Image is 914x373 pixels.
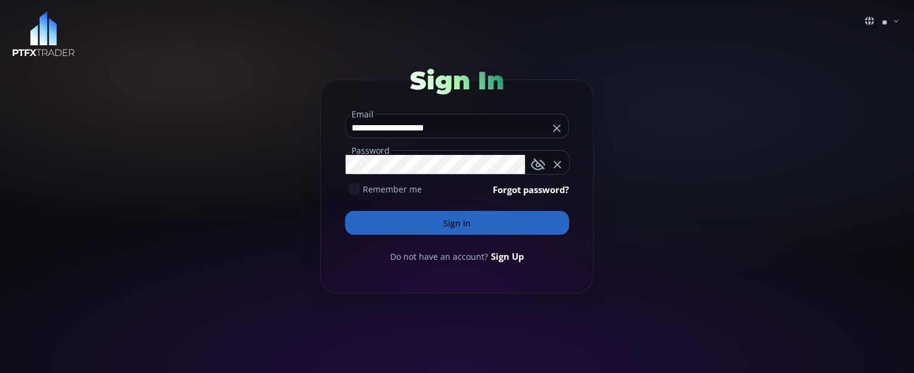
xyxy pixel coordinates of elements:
[363,183,422,195] span: Remember me
[410,65,504,96] span: Sign In
[491,250,524,263] a: Sign Up
[493,183,569,196] a: Forgot password?
[345,211,569,235] button: Sign In
[345,250,569,263] div: Do not have an account?
[12,11,75,57] img: LOGO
